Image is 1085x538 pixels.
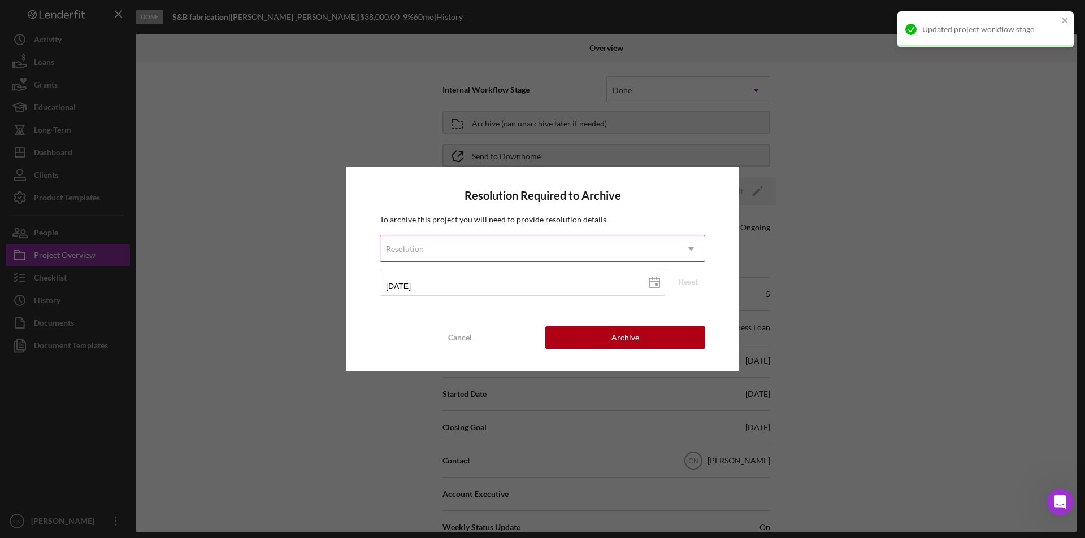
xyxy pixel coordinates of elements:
button: Reset [671,273,705,290]
div: Resolution [386,244,424,253]
p: To archive this project you will need to provide resolution details. [380,213,705,226]
div: Updated project workflow stage [922,25,1058,34]
button: Archive [545,326,705,349]
button: Cancel [380,326,540,349]
iframe: Intercom live chat [1047,488,1074,515]
h4: Resolution Required to Archive [380,189,705,202]
div: Reset [679,273,698,290]
div: Archive [611,326,639,349]
button: close [1061,16,1069,27]
div: Cancel [448,326,472,349]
